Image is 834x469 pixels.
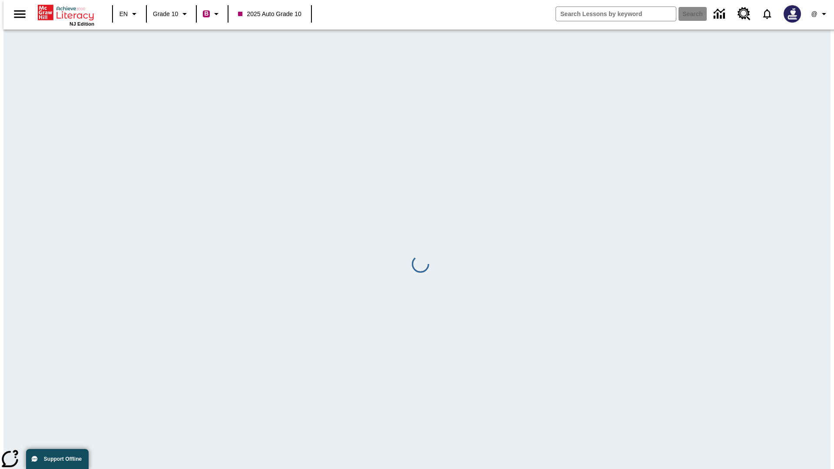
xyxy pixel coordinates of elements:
[149,6,193,22] button: Grade: Grade 10, Select a grade
[26,449,89,469] button: Support Offline
[732,2,756,26] a: Resource Center, Will open in new tab
[38,3,94,26] div: Home
[119,10,128,19] span: EN
[806,6,834,22] button: Profile/Settings
[811,10,817,19] span: @
[784,5,801,23] img: Avatar
[778,3,806,25] button: Select a new avatar
[756,3,778,25] a: Notifications
[199,6,225,22] button: Boost Class color is violet red. Change class color
[238,10,301,19] span: 2025 Auto Grade 10
[556,7,676,21] input: search field
[708,2,732,26] a: Data Center
[44,456,82,462] span: Support Offline
[69,21,94,26] span: NJ Edition
[7,1,33,27] button: Open side menu
[204,8,208,19] span: B
[153,10,178,19] span: Grade 10
[116,6,143,22] button: Language: EN, Select a language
